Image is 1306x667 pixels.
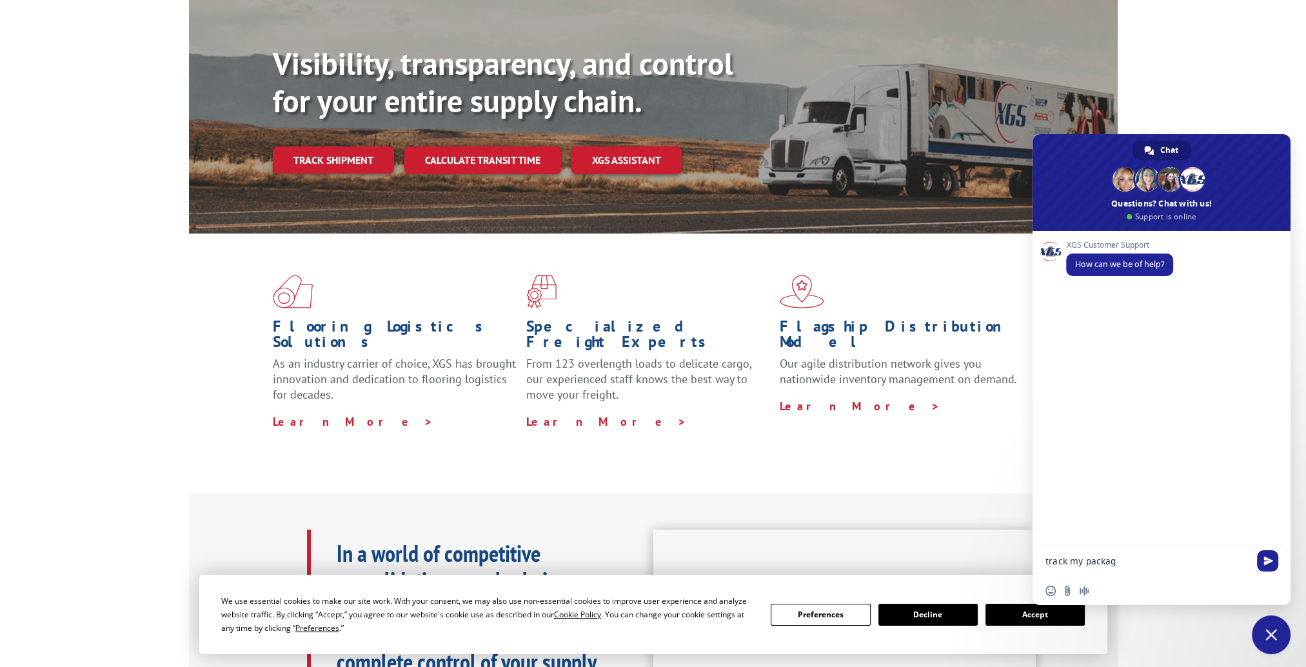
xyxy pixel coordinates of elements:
span: Send [1257,550,1278,572]
a: Learn More > [780,399,940,413]
span: As an industry carrier of choice, XGS has brought innovation and dedication to flooring logistics... [273,356,516,402]
a: Track shipment [273,146,394,174]
span: Audio message [1079,586,1089,596]
h1: Specialized Freight Experts [526,319,770,356]
span: Send a file [1062,586,1073,596]
span: Insert an emoji [1045,586,1056,596]
b: Visibility, transparency, and control for your entire supply chain. [273,43,733,121]
a: XGS ASSISTANT [571,146,682,174]
div: Close chat [1252,615,1291,654]
span: Our agile distribution network gives you nationwide inventory management on demand. [780,356,1017,386]
textarea: Compose your message... [1045,555,1249,567]
div: Cookie Consent Prompt [199,575,1107,654]
span: Preferences [295,622,339,633]
img: xgs-icon-flagship-distribution-model-red [780,275,824,308]
span: How can we be of help? [1075,259,1164,270]
a: Learn More > [273,414,433,429]
button: Accept [985,604,1085,626]
div: Chat [1133,141,1191,160]
span: Chat [1160,141,1178,160]
h1: Flagship Distribution Model [780,319,1024,356]
a: Calculate transit time [404,146,561,174]
img: xgs-icon-focused-on-flooring-red [526,275,557,308]
img: xgs-icon-total-supply-chain-intelligence-red [273,275,313,308]
h1: Flooring Logistics Solutions [273,319,517,356]
span: Cookie Policy [554,609,601,620]
a: Learn More > [526,414,687,429]
button: Preferences [771,604,870,626]
span: XGS Customer Support [1066,241,1173,250]
button: Decline [878,604,978,626]
div: We use essential cookies to make our site work. With your consent, we may also use non-essential ... [221,594,755,635]
p: From 123 overlength loads to delicate cargo, our experienced staff knows the best way to move you... [526,356,770,413]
